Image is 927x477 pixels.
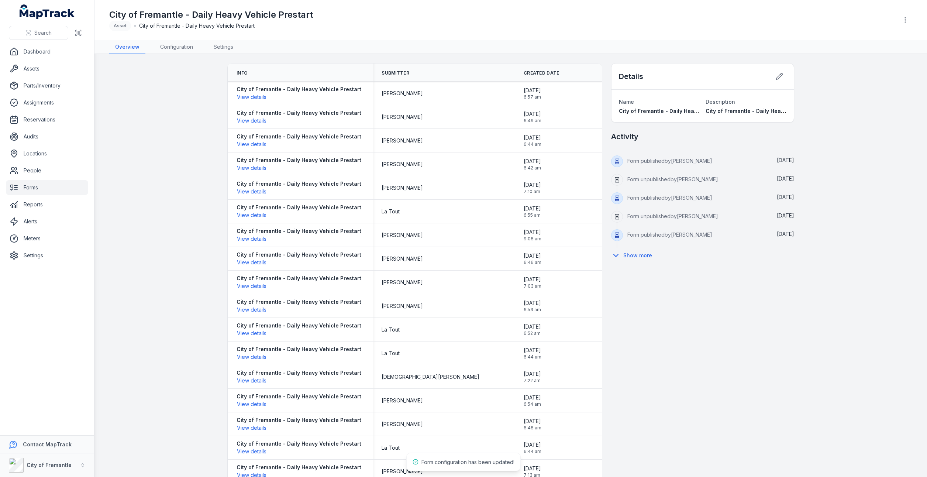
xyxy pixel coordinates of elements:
button: View details [237,424,267,432]
strong: City of Fremantle - Daily Heavy Vehicle Prestart [237,180,361,188]
button: View details [237,353,267,361]
time: 09/10/2025, 7:22:23 am [524,370,541,384]
time: 15/10/2025, 6:44:10 am [524,134,541,147]
span: [DATE] [524,252,541,260]
span: City of Fremantle - Daily Heavy Vehicle Prestart [619,108,744,114]
span: 6:54 am [524,401,541,407]
button: View details [237,93,267,101]
time: 10/10/2025, 7:03:46 am [524,276,541,289]
strong: City of Fremantle - Daily Heavy Vehicle Prestart [237,440,361,447]
h2: Activity [611,131,638,142]
strong: City of Fremantle - Daily Heavy Vehicle Prestart [237,227,361,235]
button: View details [237,258,267,267]
span: [DATE] [524,158,541,165]
time: 15/10/2025, 3:00:31 pm [777,194,794,200]
a: People [6,163,88,178]
strong: City of Fremantle - Daily Heavy Vehicle Prestart [237,157,361,164]
span: [DATE] [524,394,541,401]
span: 6:53 am [524,307,541,313]
a: Alerts [6,214,88,229]
strong: Contact MapTrack [23,441,72,447]
span: [DATE] [524,323,541,330]
h2: Details [619,71,643,82]
span: 9:08 am [524,236,541,242]
button: View details [237,164,267,172]
span: [PERSON_NAME] [382,184,423,192]
time: 09/10/2025, 6:54:40 am [524,394,541,407]
button: View details [237,282,267,290]
time: 15/10/2025, 3:03:27 pm [777,157,794,163]
button: View details [237,447,267,456]
span: [DATE] [524,465,541,472]
span: [DATE] [524,205,541,212]
a: Forms [6,180,88,195]
span: [DATE] [777,157,794,163]
time: 09/10/2025, 6:48:56 am [524,418,541,431]
span: [PERSON_NAME] [382,90,423,97]
strong: City of Fremantle - Daily Heavy Vehicle Prestart [237,275,361,282]
span: 6:42 am [524,165,541,171]
time: 15/10/2025, 6:49:53 am [524,110,541,124]
span: [PERSON_NAME] [382,113,423,121]
a: Dashboard [6,44,88,59]
span: 6:55 am [524,212,541,218]
time: 15/10/2025, 3:01:32 pm [777,175,794,182]
span: Form configuration has been updated! [421,459,514,465]
button: View details [237,188,267,196]
strong: City of Fremantle - Daily Heavy Vehicle Prestart [237,346,361,353]
span: [DATE] [524,134,541,141]
span: [PERSON_NAME] [382,161,423,168]
time: 10/10/2025, 6:44:24 am [524,347,541,360]
strong: City of Fremantle [27,462,72,468]
button: View details [237,400,267,408]
span: Description [706,99,735,105]
a: MapTrack [20,4,75,19]
span: [DEMOGRAPHIC_DATA][PERSON_NAME] [382,373,479,381]
a: Locations [6,146,88,161]
button: View details [237,140,267,148]
strong: City of Fremantle - Daily Heavy Vehicle Prestart [237,109,361,117]
button: View details [237,329,267,337]
strong: City of Fremantle - Daily Heavy Vehicle Prestart [237,86,361,93]
span: La Tout [382,444,400,452]
span: Form published by [PERSON_NAME] [627,158,712,164]
a: Parts/Inventory [6,78,88,93]
a: Overview [109,40,145,54]
span: 6:46 am [524,260,541,265]
time: 15/10/2025, 6:57:06 am [524,87,541,100]
a: Reports [6,197,88,212]
span: Form published by [PERSON_NAME] [627,231,712,238]
span: [PERSON_NAME] [382,137,423,144]
a: Assignments [6,95,88,110]
a: Reservations [6,112,88,127]
a: Assets [6,61,88,76]
span: 6:44 am [524,354,541,360]
strong: City of Fremantle - Daily Heavy Vehicle Prestart [237,369,361,377]
span: City of Fremantle - Daily Heavy Vehicle Prestart [706,108,830,114]
span: Created Date [524,70,559,76]
span: [DATE] [524,299,541,307]
span: 6:49 am [524,118,541,124]
span: [DATE] [524,229,541,236]
time: 14/10/2025, 6:55:27 am [524,205,541,218]
span: [PERSON_NAME] [382,468,423,475]
strong: City of Fremantle - Daily Heavy Vehicle Prestart [237,251,361,258]
div: Asset [109,21,131,31]
a: Settings [208,40,239,54]
time: 13/10/2025, 9:08:37 am [524,229,541,242]
a: Meters [6,231,88,246]
span: Submitter [382,70,409,76]
button: Show more [611,248,657,263]
span: Form published by [PERSON_NAME] [627,195,712,201]
span: 7:22 am [524,378,541,384]
span: Form unpublished by [PERSON_NAME] [627,176,718,182]
span: [DATE] [777,175,794,182]
strong: City of Fremantle - Daily Heavy Vehicle Prestart [237,416,361,424]
span: [DATE] [524,441,541,449]
span: La Tout [382,326,400,333]
span: [PERSON_NAME] [382,279,423,286]
button: Search [9,26,68,40]
strong: City of Fremantle - Daily Heavy Vehicle Prestart [237,204,361,211]
span: [DATE] [777,194,794,200]
span: Name [619,99,634,105]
